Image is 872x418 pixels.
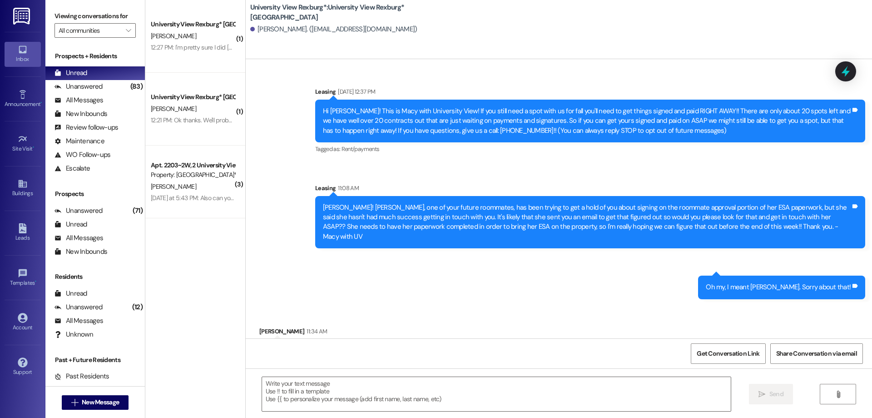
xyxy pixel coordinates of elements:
[151,43,333,51] div: 12:27 PM: I'm pretty sure I did [DATE]! But I will double check thank you!
[54,206,103,216] div: Unanswered
[758,391,765,398] i: 
[5,355,41,379] a: Support
[71,399,78,406] i: 
[54,82,103,91] div: Unanswered
[315,183,865,196] div: Leasing
[342,145,380,153] span: Rent/payments
[315,87,865,100] div: Leasing
[45,189,145,199] div: Prospects
[54,150,110,160] div: WO Follow-ups
[128,80,145,94] div: (83)
[54,302,103,312] div: Unanswered
[770,343,863,364] button: Share Conversation via email
[40,100,42,106] span: •
[130,300,145,314] div: (12)
[5,131,41,156] a: Site Visit •
[315,142,865,156] div: Tagged as:
[5,221,41,245] a: Leads
[697,349,759,358] span: Get Conversation Link
[336,87,375,96] div: [DATE] 12:37 PM
[35,278,36,285] span: •
[259,327,398,339] div: [PERSON_NAME]
[5,176,41,201] a: Buildings
[304,327,327,336] div: 11:34 AM
[54,220,87,229] div: Unread
[54,96,103,105] div: All Messages
[151,182,196,191] span: [PERSON_NAME]
[151,105,196,113] span: [PERSON_NAME]
[45,355,145,365] div: Past + Future Residents
[151,161,235,170] div: Apt. 2203~2W, 2 University View Rexburg Guarantors
[126,27,131,34] i: 
[776,349,857,358] span: Share Conversation via email
[151,116,510,124] div: 12:21 PM: Ok thanks. We'll probably pay before hand then. Will the document to move in early be s...
[54,136,104,146] div: Maintenance
[336,183,359,193] div: 11:08 AM
[5,310,41,335] a: Account
[151,92,235,102] div: University View Rexburg* [GEOGRAPHIC_DATA]
[45,51,145,61] div: Prospects + Residents
[54,9,136,23] label: Viewing conversations for
[749,384,793,404] button: Send
[54,68,87,78] div: Unread
[54,316,103,326] div: All Messages
[250,3,432,22] b: University View Rexburg*: University View Rexburg* [GEOGRAPHIC_DATA]
[706,282,851,292] div: Oh my, I meant [PERSON_NAME]. Sorry about that!
[82,398,119,407] span: New Message
[54,330,93,339] div: Unknown
[54,372,109,381] div: Past Residents
[54,289,87,298] div: Unread
[323,106,851,136] div: Hi [PERSON_NAME]! This is Macy with University View! If you still need a spot with us for fall yo...
[54,247,107,257] div: New Inbounds
[5,266,41,290] a: Templates •
[835,391,842,398] i: 
[62,395,129,410] button: New Message
[54,233,103,243] div: All Messages
[151,20,235,29] div: University View Rexburg* [GEOGRAPHIC_DATA]
[151,32,196,40] span: [PERSON_NAME]
[54,164,90,173] div: Escalate
[151,170,235,180] div: Property: [GEOGRAPHIC_DATA]*
[769,389,783,399] span: Send
[54,123,118,132] div: Review follow-ups
[54,109,107,119] div: New Inbounds
[323,203,851,242] div: [PERSON_NAME]! [PERSON_NAME], one of your future roommates, has been trying to get a hold of you ...
[151,194,558,202] div: [DATE] at 5:43 PM: Also can you send me messages to my cell phone number at [PHONE_NUMBER] this i...
[691,343,765,364] button: Get Conversation Link
[45,272,145,282] div: Residents
[59,23,121,38] input: All communities
[13,8,32,25] img: ResiDesk Logo
[250,25,417,34] div: [PERSON_NAME]. ([EMAIL_ADDRESS][DOMAIN_NAME])
[33,144,34,151] span: •
[130,204,145,218] div: (71)
[5,42,41,66] a: Inbox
